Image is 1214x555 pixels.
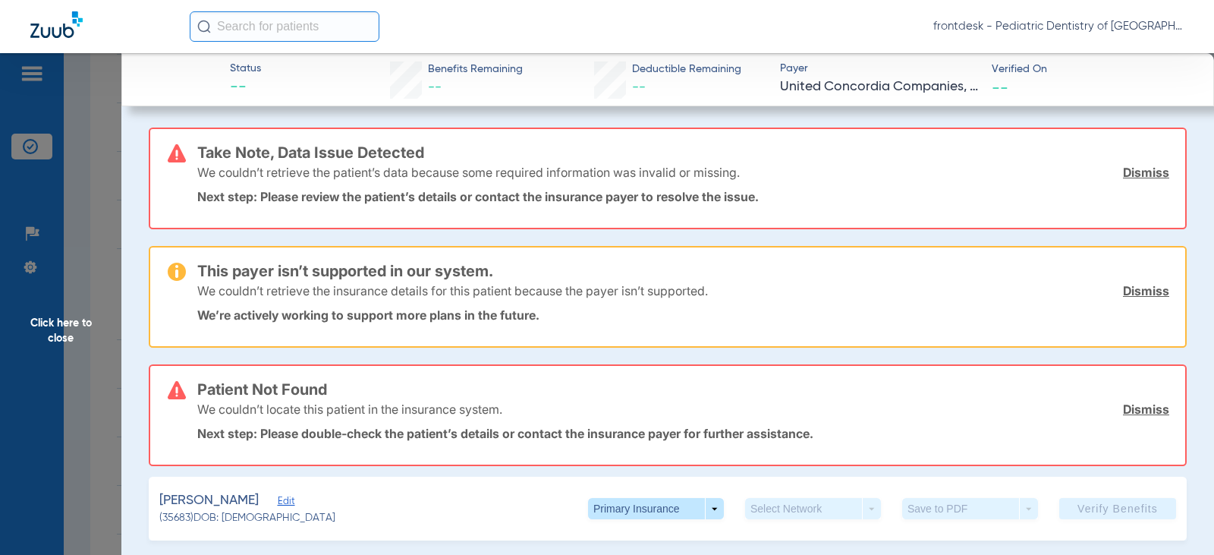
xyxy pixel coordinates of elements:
span: Edit [278,496,291,510]
span: Benefits Remaining [428,61,523,77]
span: frontdesk - Pediatric Dentistry of [GEOGRAPHIC_DATA][US_STATE] (WR) [933,19,1184,34]
span: United Concordia Companies, Inc. [780,77,978,96]
img: Search Icon [197,20,211,33]
span: Status [230,61,261,77]
img: warning-icon [168,263,186,281]
span: -- [428,80,442,94]
h3: Patient Not Found [197,382,1169,397]
a: Dismiss [1123,165,1169,180]
span: -- [230,77,261,99]
span: -- [632,80,646,94]
span: Deductible Remaining [632,61,741,77]
p: Next step: Please review the patient’s details or contact the insurance payer to resolve the issue. [197,189,1169,204]
img: error-icon [168,381,186,399]
input: Search for patients [190,11,379,42]
h3: This payer isn’t supported in our system. [197,263,1169,279]
span: Verified On [992,61,1190,77]
span: [PERSON_NAME] [159,491,259,510]
span: Payer [780,61,978,77]
p: We couldn’t retrieve the insurance details for this patient because the payer isn’t supported. [197,283,708,298]
p: Next step: Please double-check the patient’s details or contact the insurance payer for further a... [197,426,1169,441]
img: Zuub Logo [30,11,83,38]
p: We’re actively working to support more plans in the future. [197,307,1169,323]
p: We couldn’t retrieve the patient’s data because some required information was invalid or missing. [197,165,740,180]
p: We couldn’t locate this patient in the insurance system. [197,402,502,417]
iframe: Chat Widget [1138,482,1214,555]
a: Dismiss [1123,402,1169,417]
img: error-icon [168,144,186,162]
a: Dismiss [1123,283,1169,298]
h3: Take Note, Data Issue Detected [197,145,1169,160]
span: -- [992,79,1008,95]
button: Primary Insurance [588,498,724,519]
span: (35683) DOB: [DEMOGRAPHIC_DATA] [159,510,335,526]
